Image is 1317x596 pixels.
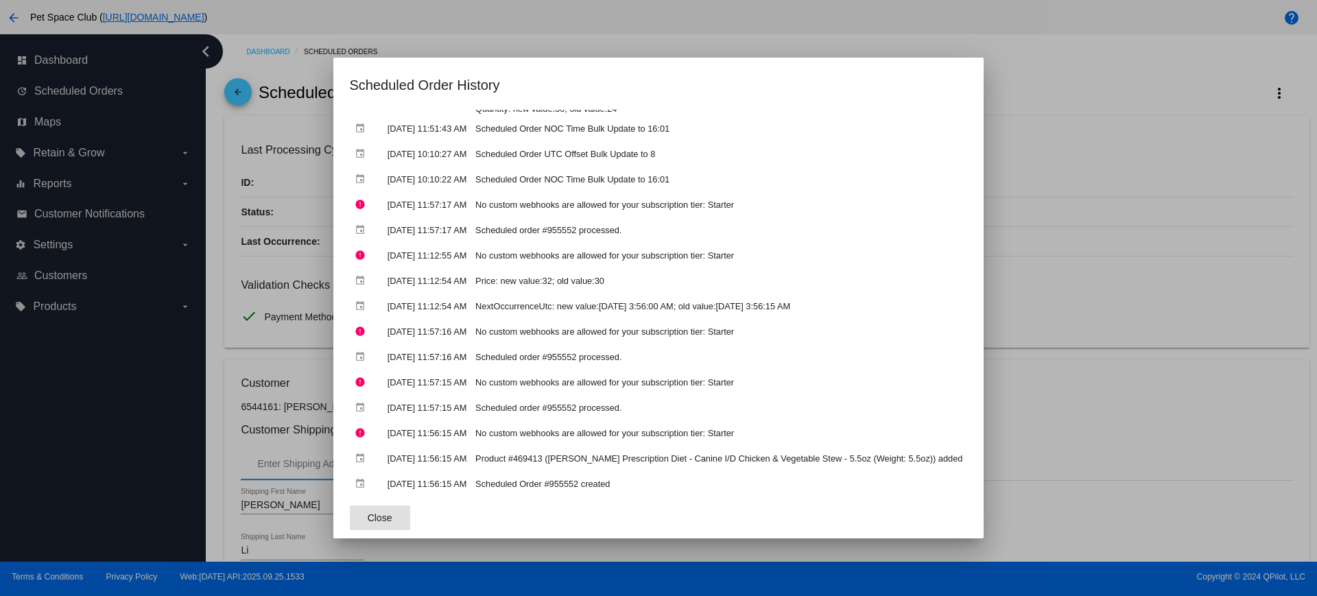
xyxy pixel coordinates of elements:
mat-icon: event [355,143,371,165]
td: No custom webhooks are allowed for your subscription tier: Starter [472,421,966,445]
td: NextOccurrenceUtc: new value:[DATE] 3:56:00 AM; old value:[DATE] 3:56:15 AM [472,294,966,318]
td: [DATE] 11:57:16 AM [384,320,471,344]
td: [DATE] 11:12:54 AM [384,294,471,318]
td: [DATE] 11:12:55 AM [384,243,471,267]
td: [DATE] 10:10:27 AM [384,142,471,166]
mat-icon: error [355,321,371,342]
td: [DATE] 11:57:16 AM [384,345,471,369]
td: No custom webhooks are allowed for your subscription tier: Starter [472,243,966,267]
mat-icon: event [355,346,371,368]
td: Scheduled order #955552 processed. [472,218,966,242]
td: [DATE] 11:12:54 AM [384,269,471,293]
td: [DATE] 10:10:22 AM [384,167,471,191]
td: [DATE] 11:57:15 AM [384,396,471,420]
td: [DATE] 11:57:17 AM [384,218,471,242]
td: [DATE] 11:56:15 AM [384,421,471,445]
mat-icon: error [355,372,371,393]
mat-icon: event [355,473,371,494]
mat-icon: event [355,169,371,190]
td: [DATE] 11:56:15 AM [384,446,471,470]
mat-icon: event [355,270,371,291]
span: Close [368,512,392,523]
td: [DATE] 11:51:43 AM [384,117,471,141]
td: No custom webhooks are allowed for your subscription tier: Starter [472,320,966,344]
td: Scheduled Order NOC Time Bulk Update to 16:01 [472,117,966,141]
mat-icon: error [355,245,371,266]
mat-icon: error [355,422,371,444]
mat-icon: event [355,296,371,317]
td: [DATE] 11:57:17 AM [384,193,471,217]
mat-icon: event [355,397,371,418]
td: [DATE] 11:56:15 AM [384,472,471,496]
td: Scheduled Order NOC Time Bulk Update to 16:01 [472,167,966,191]
td: Scheduled order #955552 processed. [472,396,966,420]
button: Close dialog [350,505,410,530]
mat-icon: event [355,219,371,241]
mat-icon: event [355,118,371,139]
td: [DATE] 11:57:15 AM [384,370,471,394]
mat-icon: error [355,194,371,215]
td: No custom webhooks are allowed for your subscription tier: Starter [472,193,966,217]
td: Scheduled Order #955552 created [472,472,966,496]
td: Price: new value:32; old value:30 [472,269,966,293]
mat-icon: event [355,448,371,469]
td: No custom webhooks are allowed for your subscription tier: Starter [472,370,966,394]
td: Scheduled Order UTC Offset Bulk Update to 8 [472,142,966,166]
td: Scheduled order #955552 processed. [472,345,966,369]
h1: Scheduled Order History [350,74,968,96]
td: Product #469413 ([PERSON_NAME] Prescription Diet - Canine I/D Chicken & Vegetable Stew - 5.5oz (W... [472,446,966,470]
